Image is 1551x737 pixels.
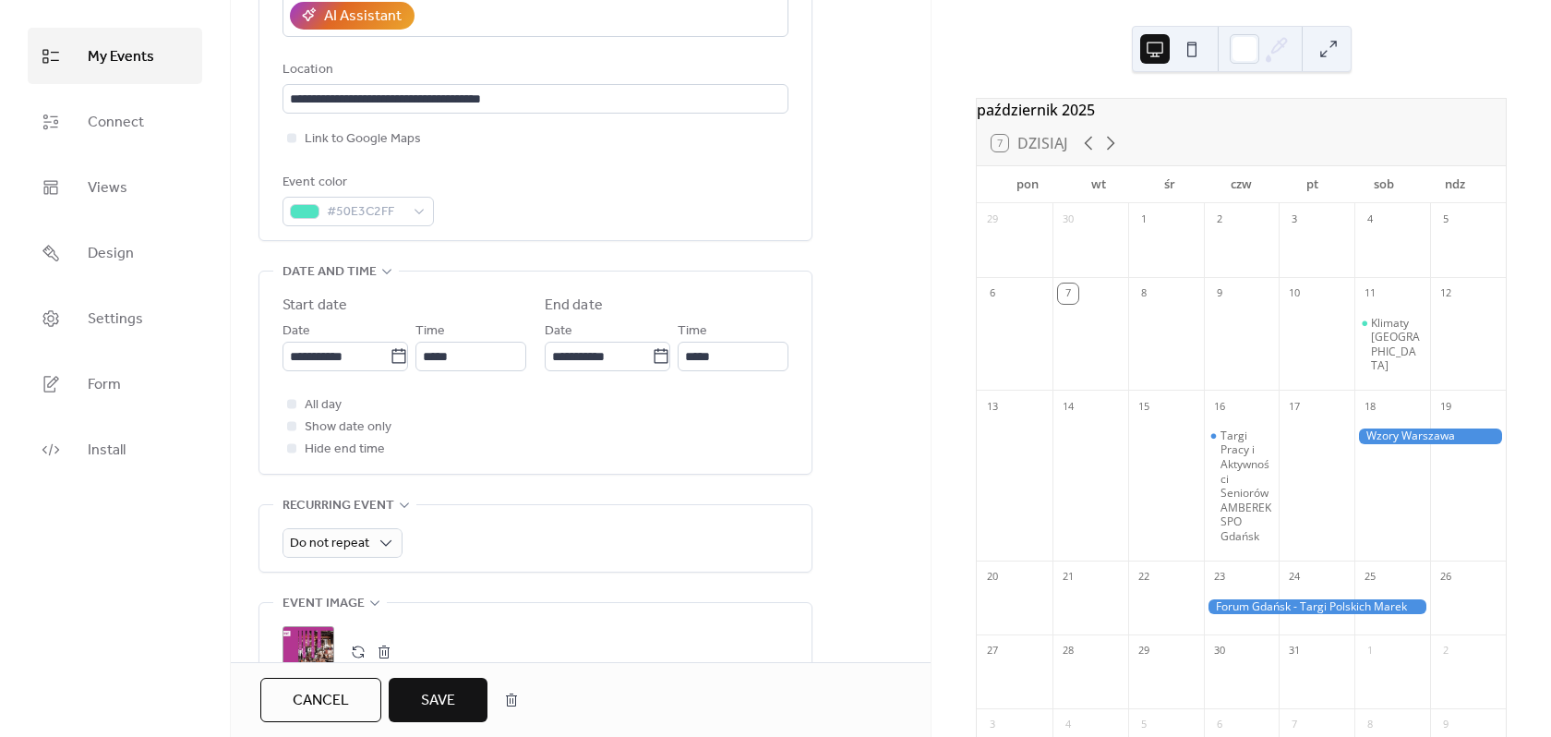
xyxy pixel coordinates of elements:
[1284,715,1305,735] div: 7
[28,93,202,150] a: Connect
[415,320,445,343] span: Time
[1371,316,1423,373] div: Klimaty [GEOGRAPHIC_DATA]
[290,2,415,30] button: AI Assistant
[28,421,202,477] a: Install
[1134,641,1154,661] div: 29
[1360,396,1380,417] div: 18
[982,284,1003,304] div: 6
[283,59,785,81] div: Location
[305,439,385,461] span: Hide end time
[1135,166,1206,203] div: śr
[1436,715,1456,735] div: 9
[28,224,202,281] a: Design
[678,320,707,343] span: Time
[1220,429,1272,544] div: Targi Pracy i Aktywności Seniorów AMBEREKSPO Gdańsk
[1058,284,1078,304] div: 7
[283,295,347,317] div: Start date
[283,261,377,284] span: Date and time
[1058,210,1078,230] div: 30
[1058,396,1078,417] div: 14
[982,210,1003,230] div: 29
[1284,210,1305,230] div: 3
[1360,641,1380,661] div: 1
[1360,210,1380,230] div: 4
[293,690,349,712] span: Cancel
[1206,166,1277,203] div: czw
[982,715,1003,735] div: 3
[1348,166,1419,203] div: sob
[421,690,455,712] span: Save
[1134,715,1154,735] div: 5
[1204,599,1431,615] div: Forum Gdańsk - Targi Polskich Marek
[992,166,1063,203] div: pon
[977,99,1506,121] div: październik 2025
[28,28,202,84] a: My Events
[88,436,126,465] span: Install
[283,495,394,517] span: Recurring event
[283,320,310,343] span: Date
[1360,715,1380,735] div: 8
[1436,396,1456,417] div: 19
[1209,641,1230,661] div: 30
[1436,641,1456,661] div: 2
[1436,210,1456,230] div: 5
[1209,210,1230,230] div: 2
[1284,567,1305,587] div: 24
[305,128,421,151] span: Link to Google Maps
[28,159,202,215] a: Views
[88,42,154,71] span: My Events
[1360,284,1380,304] div: 11
[389,678,487,722] button: Save
[305,394,342,417] span: All day
[982,567,1003,587] div: 20
[88,108,144,137] span: Connect
[28,356,202,412] a: Form
[1360,567,1380,587] div: 25
[324,6,402,28] div: AI Assistant
[1277,166,1348,203] div: pt
[1209,396,1230,417] div: 16
[1134,284,1154,304] div: 8
[1134,210,1154,230] div: 1
[1204,429,1280,544] div: Targi Pracy i Aktywności Seniorów AMBEREKSPO Gdańsk
[1134,396,1154,417] div: 15
[283,593,365,615] span: Event image
[1058,567,1078,587] div: 21
[1420,166,1491,203] div: ndz
[545,295,603,317] div: End date
[1209,715,1230,735] div: 6
[1436,284,1456,304] div: 12
[327,201,404,224] span: #50E3C2FF
[1354,429,1506,444] div: Wzory Warszawa Elektrownia Powiśle
[88,370,121,399] span: Form
[1063,166,1134,203] div: wt
[1436,567,1456,587] div: 26
[1284,284,1305,304] div: 10
[28,290,202,346] a: Settings
[283,626,334,678] div: ;
[1134,567,1154,587] div: 22
[1284,396,1305,417] div: 17
[1058,641,1078,661] div: 28
[1058,715,1078,735] div: 4
[1354,316,1430,373] div: Klimaty Gdańsk
[290,531,369,556] span: Do not repeat
[88,174,127,202] span: Views
[1284,641,1305,661] div: 31
[982,396,1003,417] div: 13
[1209,567,1230,587] div: 23
[982,641,1003,661] div: 27
[1209,284,1230,304] div: 9
[260,678,381,722] button: Cancel
[305,417,391,439] span: Show date only
[545,320,572,343] span: Date
[283,172,430,194] div: Event color
[88,239,134,268] span: Design
[88,305,143,333] span: Settings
